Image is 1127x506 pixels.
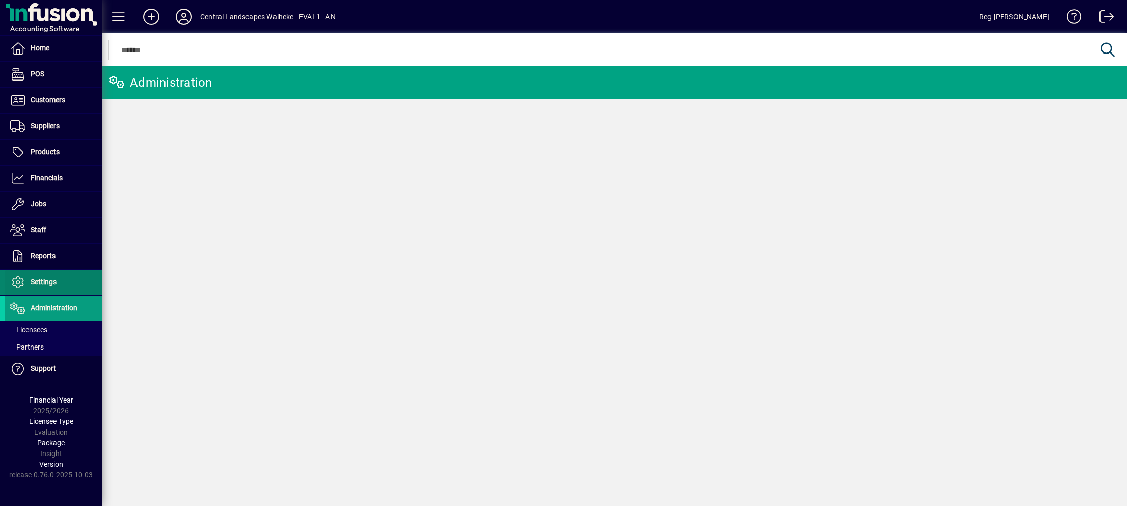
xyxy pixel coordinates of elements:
a: Settings [5,270,102,295]
span: Products [31,148,60,156]
span: Administration [31,304,77,312]
span: Settings [31,278,57,286]
button: Add [135,8,168,26]
a: Customers [5,88,102,113]
a: Jobs [5,192,102,217]
div: Administration [109,74,212,91]
span: Customers [31,96,65,104]
div: Reg [PERSON_NAME] [979,9,1049,25]
span: Partners [10,343,44,351]
span: Staff [31,226,46,234]
a: Licensees [5,321,102,338]
span: Package [37,439,65,447]
span: POS [31,70,44,78]
span: Version [39,460,63,468]
span: Financials [31,174,63,182]
a: Financials [5,166,102,191]
span: Home [31,44,49,52]
div: Central Landscapes Waiheke - EVAL1 - AN [200,9,336,25]
button: Profile [168,8,200,26]
a: Support [5,356,102,382]
a: Home [5,36,102,61]
span: Licensee Type [29,417,73,425]
a: Staff [5,218,102,243]
a: POS [5,62,102,87]
span: Jobs [31,200,46,208]
span: Support [31,364,56,372]
a: Knowledge Base [1059,2,1082,35]
a: Products [5,140,102,165]
span: Financial Year [29,396,73,404]
a: Reports [5,244,102,269]
span: Suppliers [31,122,60,130]
span: Licensees [10,326,47,334]
a: Logout [1092,2,1114,35]
a: Partners [5,338,102,356]
span: Reports [31,252,56,260]
a: Suppliers [5,114,102,139]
